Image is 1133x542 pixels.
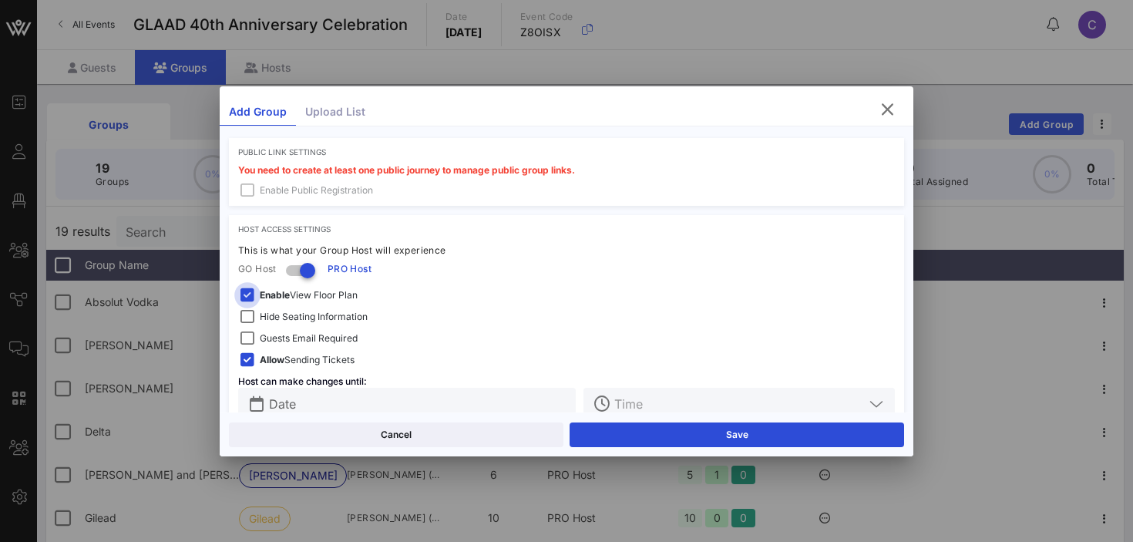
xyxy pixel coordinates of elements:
[238,261,277,277] span: GO Host
[238,164,575,176] span: You need to create at least one public journey to manage public group links.
[260,354,284,365] strong: Allow
[238,147,895,157] div: Public Link Settings
[260,289,290,301] strong: Enable
[260,309,368,325] span: Hide Seating Information
[238,243,895,258] div: This is what your Group Host will experience
[570,422,904,447] button: Save
[296,99,375,126] div: Upload List
[328,261,372,277] span: PRO Host
[229,422,563,447] button: Cancel
[238,224,895,234] div: Host Access Settings
[260,331,358,346] span: Guests Email Required
[614,393,864,413] input: Time
[250,396,264,412] button: prepend icon
[260,352,355,368] span: Sending Tickets
[238,375,367,387] span: Host can make changes until:
[260,288,358,303] span: View Floor Plan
